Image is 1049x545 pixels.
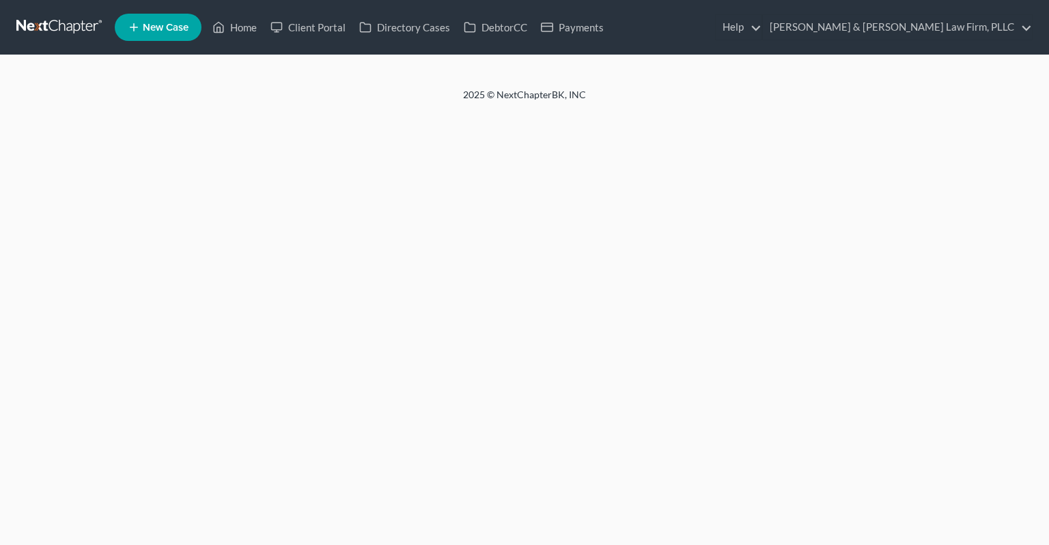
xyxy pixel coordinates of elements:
a: Payments [534,15,611,40]
a: Directory Cases [352,15,457,40]
new-legal-case-button: New Case [115,14,201,41]
div: 2025 © NextChapterBK, INC [135,88,914,113]
a: Help [716,15,761,40]
a: [PERSON_NAME] & [PERSON_NAME] Law Firm, PLLC [763,15,1032,40]
a: Home [206,15,264,40]
a: DebtorCC [457,15,534,40]
a: Client Portal [264,15,352,40]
